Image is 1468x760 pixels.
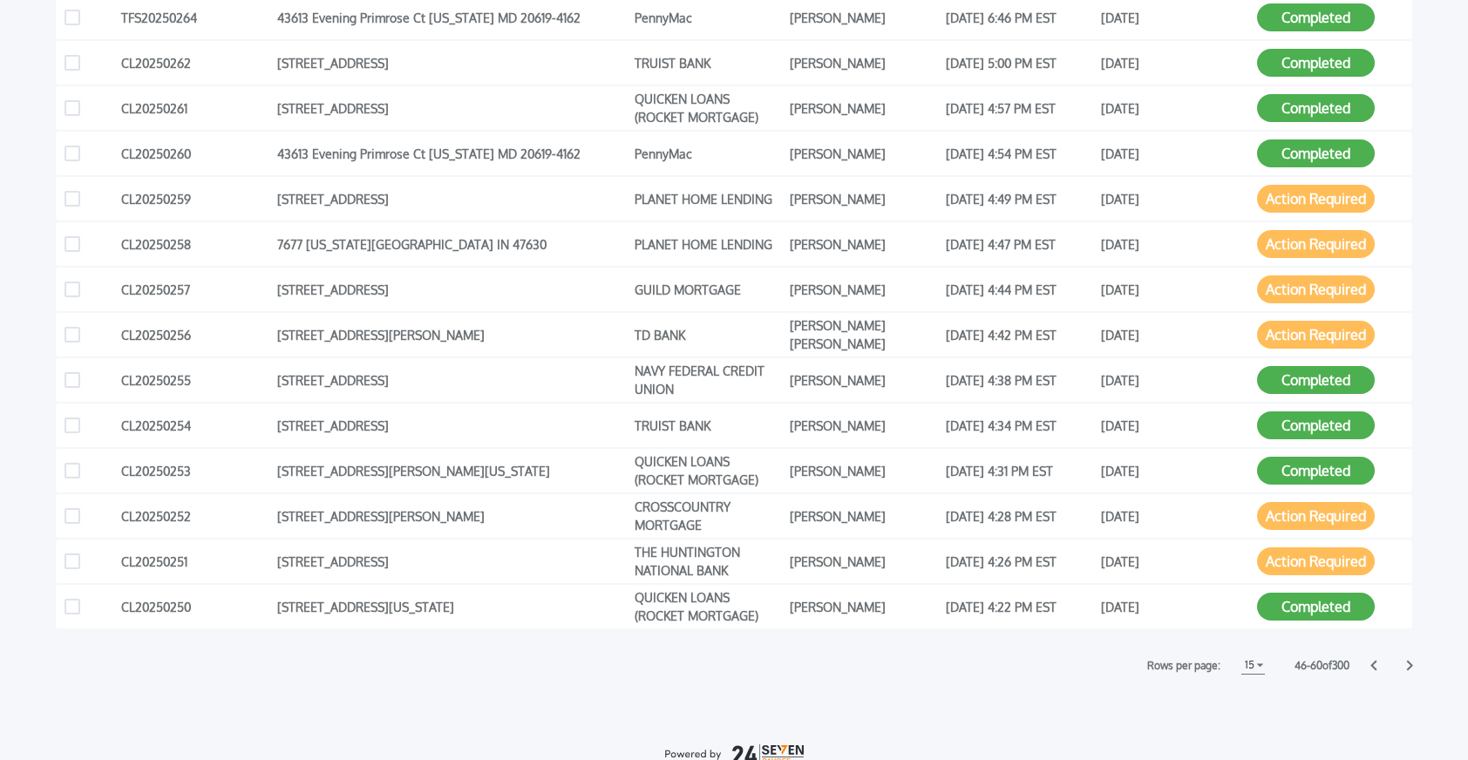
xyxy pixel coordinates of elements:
div: CL20250259 [121,186,268,212]
div: CL20250260 [121,140,268,166]
div: PLANET HOME LENDING [635,231,782,257]
div: [DATE] [1101,50,1248,76]
button: Action Required [1257,502,1375,530]
div: [STREET_ADDRESS][US_STATE] [277,594,626,620]
div: CL20250262 [121,50,268,76]
div: [PERSON_NAME] [790,4,937,31]
div: [DATE] [1101,4,1248,31]
div: [STREET_ADDRESS] [277,548,626,574]
button: Completed [1257,593,1375,621]
div: [DATE] [1101,186,1248,212]
div: [DATE] 4:57 PM EST [946,95,1093,121]
div: PennyMac [635,4,782,31]
button: Completed [1257,366,1375,394]
div: QUICKEN LOANS (ROCKET MORTGAGE) [635,458,782,484]
div: [STREET_ADDRESS][PERSON_NAME][US_STATE] [277,458,626,484]
div: QUICKEN LOANS (ROCKET MORTGAGE) [635,95,782,121]
div: [PERSON_NAME] [790,594,937,620]
div: [PERSON_NAME] [790,458,937,484]
div: TRUIST BANK [635,412,782,438]
button: Action Required [1257,547,1375,575]
div: CROSSCOUNTRY MORTGAGE [635,503,782,529]
div: [PERSON_NAME] [PERSON_NAME] [790,322,937,348]
div: [DATE] [1101,95,1248,121]
div: [DATE] 4:44 PM EST [946,276,1093,302]
div: THE HUNTINGTON NATIONAL BANK [635,548,782,574]
div: CL20250253 [121,458,268,484]
div: [PERSON_NAME] [790,140,937,166]
div: PennyMac [635,140,782,166]
div: 43613 Evening Primrose Ct [US_STATE] MD 20619-4162 [277,4,626,31]
button: Completed [1257,411,1375,439]
button: Completed [1257,94,1375,122]
div: [STREET_ADDRESS] [277,95,626,121]
div: [PERSON_NAME] [790,548,937,574]
div: [PERSON_NAME] [790,231,937,257]
div: [DATE] 4:54 PM EST [946,140,1093,166]
div: [STREET_ADDRESS] [277,186,626,212]
div: [DATE] [1101,503,1248,529]
div: [DATE] 4:26 PM EST [946,548,1093,574]
div: [DATE] 4:22 PM EST [946,594,1093,620]
div: [STREET_ADDRESS] [277,50,626,76]
div: [DATE] [1101,322,1248,348]
div: CL20250258 [121,231,268,257]
div: [STREET_ADDRESS][PERSON_NAME] [277,503,626,529]
button: Action Required [1257,275,1375,303]
div: GUILD MORTGAGE [635,276,782,302]
button: 15 [1241,656,1265,675]
div: [DATE] 4:31 PM EST [946,458,1093,484]
label: 46 - 60 of 300 [1295,657,1349,675]
div: TRUIST BANK [635,50,782,76]
div: [STREET_ADDRESS][PERSON_NAME] [277,322,626,348]
div: QUICKEN LOANS (ROCKET MORTGAGE) [635,594,782,620]
div: NAVY FEDERAL CREDIT UNION [635,367,782,393]
button: Completed [1257,49,1375,77]
div: [PERSON_NAME] [790,186,937,212]
div: [PERSON_NAME] [790,50,937,76]
div: 7677 [US_STATE][GEOGRAPHIC_DATA] IN 47630 [277,231,626,257]
div: PLANET HOME LENDING [635,186,782,212]
div: [STREET_ADDRESS] [277,276,626,302]
div: [DATE] [1101,231,1248,257]
div: [DATE] [1101,276,1248,302]
div: [DATE] 4:28 PM EST [946,503,1093,529]
div: [DATE] 4:34 PM EST [946,412,1093,438]
div: CL20250251 [121,548,268,574]
div: [DATE] 4:49 PM EST [946,186,1093,212]
div: [DATE] 6:46 PM EST [946,4,1093,31]
div: CL20250261 [121,95,268,121]
div: CL20250252 [121,503,268,529]
div: [DATE] [1101,412,1248,438]
div: CL20250250 [121,594,268,620]
button: Action Required [1257,321,1375,349]
div: CL20250254 [121,412,268,438]
div: [PERSON_NAME] [790,367,937,393]
div: [DATE] [1101,594,1248,620]
div: [DATE] [1101,367,1248,393]
div: [STREET_ADDRESS] [277,412,626,438]
div: [DATE] [1101,140,1248,166]
div: [PERSON_NAME] [790,503,937,529]
div: [STREET_ADDRESS] [277,367,626,393]
div: [PERSON_NAME] [790,412,937,438]
div: CL20250256 [121,322,268,348]
div: TFS20250264 [121,4,268,31]
div: [DATE] [1101,548,1248,574]
div: [PERSON_NAME] [790,95,937,121]
button: Action Required [1257,230,1375,258]
div: [DATE] 4:42 PM EST [946,322,1093,348]
div: [DATE] 4:38 PM EST [946,367,1093,393]
div: TD BANK [635,322,782,348]
div: 43613 Evening Primrose Ct [US_STATE] MD 20619-4162 [277,140,626,166]
div: [DATE] 5:00 PM EST [946,50,1093,76]
div: CL20250257 [121,276,268,302]
button: Completed [1257,3,1375,31]
button: Action Required [1257,185,1375,213]
label: Rows per page: [1147,657,1220,675]
button: Completed [1257,139,1375,167]
button: Completed [1257,457,1375,485]
div: [PERSON_NAME] [790,276,937,302]
div: CL20250255 [121,367,268,393]
div: [DATE] 4:47 PM EST [946,231,1093,257]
